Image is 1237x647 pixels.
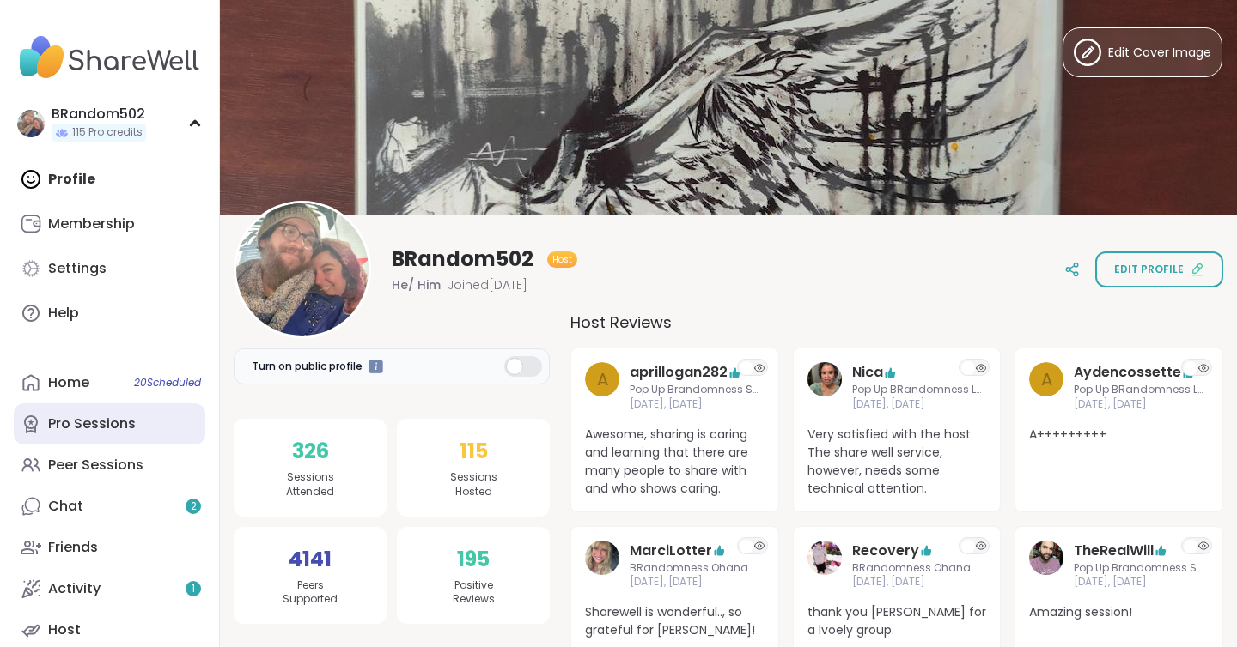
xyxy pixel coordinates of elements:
a: TheRealWill [1074,541,1154,561]
a: a [585,362,619,412]
span: [DATE], [DATE] [852,575,987,590]
a: Recovery [852,541,919,561]
a: Peer Sessions [14,444,205,486]
span: Turn on public profile [252,359,363,374]
a: TheRealWill [1029,541,1063,590]
span: Pop Up Brandomness Show and Tell [1074,561,1209,576]
a: Pro Sessions [14,403,205,444]
div: Pro Sessions [48,414,136,433]
span: [DATE], [DATE] [1074,575,1209,590]
span: Joined [DATE] [448,276,527,293]
span: 4141 [289,544,332,575]
span: [DATE], [DATE] [1074,397,1209,412]
a: Nica [807,362,842,412]
span: a [597,366,608,392]
span: BRandomness Ohana Check-in & Open Forum [630,561,765,576]
img: MarciLotter [585,541,619,575]
span: A+++++++++ [1029,426,1209,444]
span: Pop Up BRandomness Last Call [852,383,987,397]
span: Awesome, sharing is caring and learning that there are many people to share with and who shows ca... [585,426,765,498]
span: Positive Reviews [453,578,495,608]
span: Sessions Hosted [450,470,497,499]
a: MarciLotter [585,541,619,590]
a: Recovery [807,541,842,590]
span: Pop Up Brandomness Show and Tell [630,383,765,397]
a: A [1029,362,1063,412]
span: Very satisfied with the host. The share well service, however, needs some technical attention. [807,426,987,498]
span: [DATE], [DATE] [630,575,765,590]
div: Activity [48,579,101,598]
span: thank you [PERSON_NAME] for a lvoely group. [807,603,987,639]
span: BRandomness Ohana Check-in & Open Forum [852,561,987,576]
button: Edit profile [1095,251,1223,287]
span: 326 [292,436,329,467]
span: 1 [192,582,195,596]
span: 115 [460,436,488,467]
div: Help [48,304,79,323]
span: BRandom502 [392,245,533,273]
span: Host [552,253,572,266]
img: ShareWell Nav Logo [14,27,205,88]
a: Aydencossette [1074,362,1181,383]
div: Settings [48,259,107,278]
span: [DATE], [DATE] [630,397,765,412]
div: Home [48,373,89,392]
a: Home20Scheduled [14,362,205,403]
span: 20 Scheduled [134,376,201,390]
a: Nica [852,362,883,383]
div: Host [48,620,81,639]
div: Membership [48,215,135,233]
span: Edit profile [1114,262,1184,277]
img: Recovery [807,541,842,575]
span: 2 [191,499,197,514]
img: BRandom502 [17,110,45,137]
span: A [1041,366,1052,392]
a: Settings [14,248,205,289]
div: BRandom502 [52,105,146,124]
span: Amazing session! [1029,603,1209,621]
span: 195 [457,544,490,575]
a: Activity1 [14,568,205,609]
img: TheRealWill [1029,541,1063,575]
a: Membership [14,203,205,245]
span: [DATE], [DATE] [852,397,987,412]
span: Edit Cover Image [1108,44,1211,62]
iframe: Spotlight [369,360,383,374]
span: Peers Supported [283,578,338,608]
span: He/ Him [392,276,441,293]
div: Chat [48,497,83,516]
div: Friends [48,538,98,557]
span: Sessions Attended [286,470,334,499]
span: Sharewell is wonderful.., so grateful for [PERSON_NAME]! [585,603,765,639]
img: Nica [807,362,842,396]
button: Edit Cover Image [1063,27,1222,77]
a: Friends [14,527,205,568]
span: Pop Up BRandomness Last Call [1074,383,1209,397]
div: Peer Sessions [48,456,143,475]
img: BRandom502 [236,203,369,336]
span: 115 Pro credits [72,125,143,140]
a: Chat2 [14,486,205,527]
a: MarciLotter [630,541,712,561]
a: Help [14,293,205,334]
a: aprillogan282 [630,362,728,383]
